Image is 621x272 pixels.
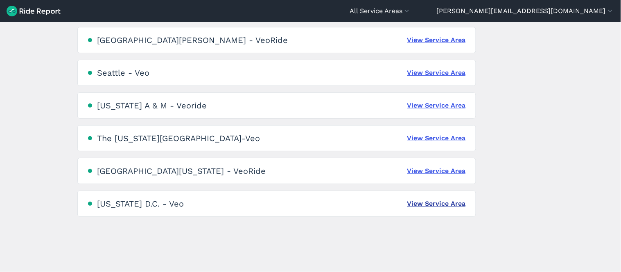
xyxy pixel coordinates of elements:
[97,68,150,78] div: Seattle - Veo
[407,35,466,45] a: View Service Area
[407,166,466,176] a: View Service Area
[97,166,266,176] div: [GEOGRAPHIC_DATA][US_STATE] - VeoRide
[407,133,466,143] a: View Service Area
[437,6,614,16] button: [PERSON_NAME][EMAIL_ADDRESS][DOMAIN_NAME]
[97,101,207,110] div: [US_STATE] A & M - Veoride
[97,133,260,143] div: The [US_STATE][GEOGRAPHIC_DATA]-Veo
[407,68,466,78] a: View Service Area
[97,35,288,45] div: [GEOGRAPHIC_DATA][PERSON_NAME] - VeoRide
[350,6,411,16] button: All Service Areas
[407,101,466,110] a: View Service Area
[97,199,184,209] div: [US_STATE] D.C. - Veo
[407,199,466,209] a: View Service Area
[7,6,61,16] img: Ride Report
